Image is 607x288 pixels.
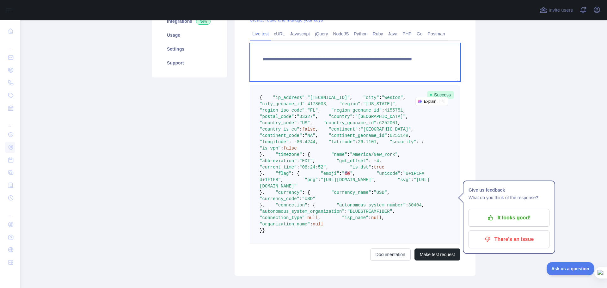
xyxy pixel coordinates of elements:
[403,95,406,100] span: ,
[469,230,549,248] button: There's an issue
[328,127,358,132] span: "continent"
[159,42,219,56] a: Settings
[473,212,545,223] p: It looks good!
[299,120,310,126] span: "US"
[549,7,573,14] span: Invite users
[321,177,374,182] span: "[URL][DOMAIN_NAME]"
[275,171,291,176] span: "flag"
[382,108,384,113] span: :
[328,133,387,138] span: "continent_geoname_id"
[387,133,389,138] span: :
[350,95,353,100] span: ,
[374,190,387,195] span: "USD"
[469,209,549,227] button: It looks good!
[260,209,345,214] span: "autonomous_system_organization"
[318,108,321,113] span: ,
[305,101,307,107] span: :
[326,101,328,107] span: ,
[302,196,315,201] span: "USD"
[411,177,414,182] span: :
[159,56,219,70] a: Support
[315,127,318,132] span: ,
[339,171,342,176] span: :
[307,95,350,100] span: "[TECHNICAL_ID]"
[260,114,294,119] span: "postal_code"
[271,29,287,39] a: cURL
[342,171,353,176] span: "🇺🇸"
[299,127,302,132] span: :
[370,248,411,260] a: Documentation
[294,114,297,119] span: :
[422,203,424,208] span: ,
[353,114,355,119] span: :
[416,139,424,144] span: : {
[473,234,545,245] p: There's an issue
[358,139,377,144] span: 26.1101
[260,196,299,201] span: "currency_code"
[305,133,316,138] span: "NA"
[260,120,297,126] span: "country_code"
[260,222,310,227] span: "organization_name"
[358,127,360,132] span: :
[337,203,406,208] span: "autonomous_system_number"
[260,171,265,176] span: },
[302,190,310,195] span: : {
[369,158,377,163] span: : -
[351,29,370,39] a: Python
[406,114,408,119] span: ,
[305,215,307,220] span: :
[307,203,315,208] span: : {
[374,165,384,170] span: true
[260,190,265,195] span: },
[315,139,318,144] span: ,
[281,146,283,151] span: :
[260,95,262,100] span: {
[287,29,312,39] a: Javascript
[331,108,382,113] span: "region_geoname_id"
[374,177,376,182] span: ,
[345,209,347,214] span: :
[398,177,411,182] span: "svg"
[469,194,549,201] p: What do you think of the response?
[315,114,318,119] span: ,
[328,114,353,119] span: "country"
[330,29,351,39] a: NodeJS
[377,120,379,126] span: :
[398,120,400,126] span: ,
[469,186,549,194] h1: Give us feedback
[360,127,411,132] span: "[GEOGRAPHIC_DATA]"
[342,215,368,220] span: "isp_name"
[323,120,377,126] span: "country_geoname_id"
[260,215,305,220] span: "connection_type"
[196,18,211,25] span: New
[363,95,379,100] span: "city"
[313,222,323,227] span: null
[347,209,392,214] span: "BLUESTREAMFIBER"
[273,95,305,100] span: "ip_address"
[371,165,374,170] span: :
[313,158,315,163] span: ,
[305,177,318,182] span: "png"
[321,171,339,176] span: "emoji"
[305,108,307,113] span: :
[307,108,318,113] span: "FL"
[307,215,318,220] span: null
[384,108,403,113] span: 4155751
[406,203,408,208] span: :
[371,215,382,220] span: null
[262,228,265,233] span: }
[159,28,219,42] a: Usage
[379,95,382,100] span: :
[312,29,330,39] a: jQuery
[302,127,315,132] span: false
[368,215,371,220] span: :
[260,165,297,170] span: "current_time"
[260,127,299,132] span: "country_is_eu"
[398,152,400,157] span: ,
[299,165,326,170] span: "08:24:52"
[331,190,371,195] span: "currency_name"
[260,108,305,113] span: "region_iso_code"
[260,203,265,208] span: },
[386,29,400,39] a: Java
[390,133,408,138] span: 6255149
